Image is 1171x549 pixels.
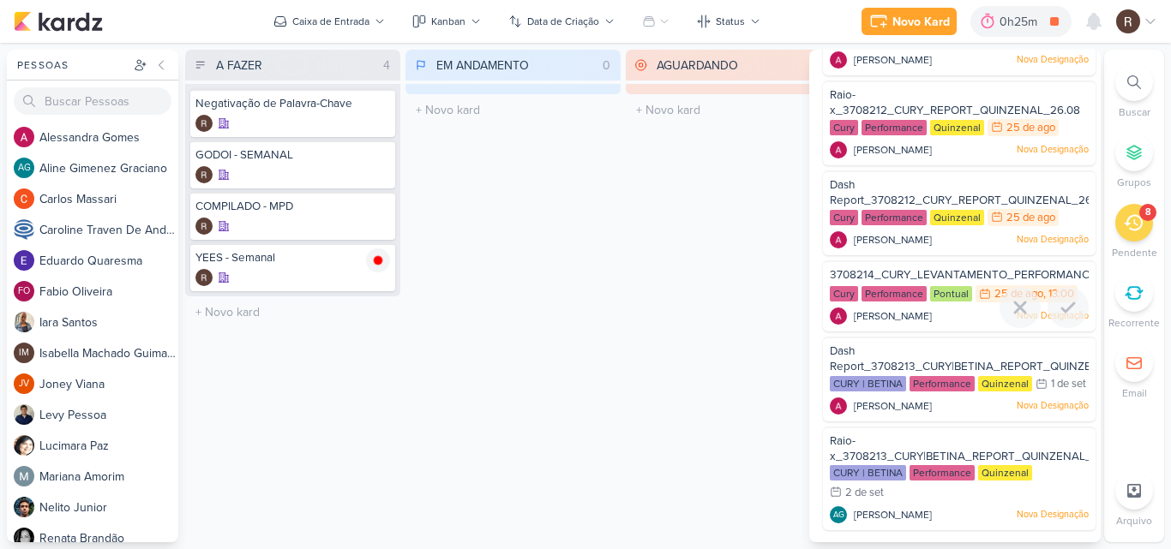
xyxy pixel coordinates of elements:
[195,218,213,235] div: Criador(a): Rafael Dornelles
[830,344,1150,373] span: Dash Report_3708213_CURY|BETINA_REPORT_QUINZENAL_03.09
[1000,13,1042,31] div: 0h25m
[854,142,932,158] span: [PERSON_NAME]
[830,51,847,69] img: Alessandra Gomes
[930,210,984,225] div: Quinzenal
[830,376,906,391] div: CURY | BETINA
[1145,206,1151,219] div: 8
[892,13,950,31] div: Novo Kard
[39,252,178,270] div: E d u a r d o Q u a r e s m a
[19,379,29,389] p: JV
[830,141,847,158] img: Alessandra Gomes
[39,221,178,239] div: C a r o l i n e T r a v e n D e A n d r a d e
[39,313,178,331] div: I a r a S a n t o s
[195,115,213,132] img: Rafael Dornelles
[195,218,213,235] img: Rafael Dornelles
[14,250,34,271] img: Eduardo Quaresma
[14,158,34,178] div: Aline Gimenez Graciano
[830,307,847,325] img: Alessandra Gomes
[862,286,927,301] div: Performance
[195,147,390,163] div: GODOI - SEMANAL
[195,166,213,183] div: Criador(a): Rafael Dornelles
[14,343,34,363] div: Isabella Machado Guimarães
[830,397,847,415] img: Alessandra Gomes
[1017,143,1089,157] p: Nova Designação
[1006,122,1055,134] div: 25 de ago
[14,57,130,73] div: Pessoas
[1116,9,1140,33] img: Rafael Dornelles
[1017,399,1089,413] p: Nova Designação
[862,120,927,135] div: Performance
[1017,53,1089,67] p: Nova Designação
[1017,508,1089,522] p: Nova Designação
[195,269,213,286] img: Rafael Dornelles
[39,529,178,547] div: R e n a t a B r a n d ã o
[830,506,847,523] div: Aline Gimenez Graciano
[862,210,927,225] div: Performance
[39,128,178,146] div: A l e s s a n d r a G o m e s
[830,88,1080,117] span: Raio-x_3708212_CURY_REPORT_QUINZENAL_26.08
[39,468,178,486] div: M a r i a n a A m o r i m
[14,373,34,394] div: Joney Viana
[930,286,972,301] div: Pontual
[1117,175,1151,190] p: Grupos
[14,528,34,548] img: Renata Brandão
[830,465,906,480] div: CURY | BETINA
[1104,63,1164,120] li: Ctrl + F
[994,289,1043,300] div: 25 de ago
[14,188,34,209] img: Carlos Massari
[830,178,1108,207] span: Dash Report_3708212_CURY_REPORT_QUINZENAL_26.08
[39,344,178,362] div: I s a b e l l a M a c h a d o G u i m a r ã e s
[195,269,213,286] div: Criador(a): Rafael Dornelles
[833,511,844,520] p: AG
[376,57,397,75] div: 4
[195,250,390,266] div: YEES - Semanal
[1119,104,1150,120] p: Buscar
[1108,315,1160,331] p: Recorrente
[845,487,884,498] div: 2 de set
[854,232,932,248] span: [PERSON_NAME]
[14,87,171,115] input: Buscar Pessoas
[830,231,847,248] img: Alessandra Gomes
[39,375,178,393] div: J o n e y V i a n a
[14,127,34,147] img: Alessandra Gomes
[14,466,34,486] img: Mariana Amorim
[830,210,858,225] div: Cury
[854,52,932,68] span: [PERSON_NAME]
[910,465,975,480] div: Performance
[195,166,213,183] img: Rafael Dornelles
[1051,379,1086,390] div: 1 de set
[39,498,178,516] div: N e l i t o J u n i o r
[978,465,1032,480] div: Quinzenal
[39,190,178,208] div: C a r l o s M a s s a r i
[18,287,30,296] p: FO
[14,281,34,301] div: Fabio Oliveira
[39,437,178,455] div: L u c i m a r a P a z
[1006,212,1055,224] div: 25 de ago
[195,199,390,214] div: COMPILADO - MPD
[39,406,178,424] div: L e v y P e s s o a
[854,308,932,324] span: [PERSON_NAME]
[14,312,34,332] img: Iara Santos
[930,120,984,135] div: Quinzenal
[862,8,957,35] button: Novo Kard
[1017,233,1089,247] p: Nova Designação
[978,376,1032,391] div: Quinzenal
[629,98,838,122] input: + Novo kard
[830,120,858,135] div: Cury
[854,398,932,414] span: [PERSON_NAME]
[910,376,975,391] div: Performance
[1112,245,1157,260] p: Pendente
[14,497,34,517] img: Nelito Junior
[830,286,858,301] div: Cury
[39,159,178,177] div: A l i n e G i m e n e z G r a c i a n o
[1116,513,1152,528] p: Arquivo
[39,283,178,301] div: F a b i o O l i v e i r a
[195,115,213,132] div: Criador(a): Rafael Dornelles
[1122,385,1147,401] p: Email
[1043,289,1074,300] div: , 13:00
[19,349,29,358] p: IM
[366,248,390,272] img: tracking
[189,300,397,325] input: + Novo kard
[409,98,617,122] input: + Novo kard
[14,435,34,456] img: Lucimara Paz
